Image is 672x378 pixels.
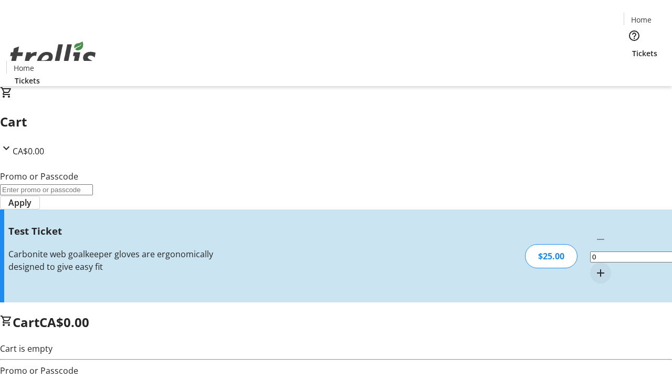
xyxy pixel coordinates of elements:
[39,313,89,331] span: CA$0.00
[6,30,100,82] img: Orient E2E Organization BcvNXqo23y's Logo
[7,62,40,73] a: Home
[624,59,645,80] button: Cart
[590,262,611,283] button: Increment by one
[14,62,34,73] span: Home
[8,224,238,238] h3: Test Ticket
[624,14,658,25] a: Home
[624,25,645,46] button: Help
[632,48,657,59] span: Tickets
[525,244,577,268] div: $25.00
[631,14,652,25] span: Home
[15,75,40,86] span: Tickets
[8,196,31,209] span: Apply
[6,75,48,86] a: Tickets
[8,248,238,273] div: Carbonite web goalkeeper gloves are ergonomically designed to give easy fit
[13,145,44,157] span: CA$0.00
[624,48,666,59] a: Tickets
